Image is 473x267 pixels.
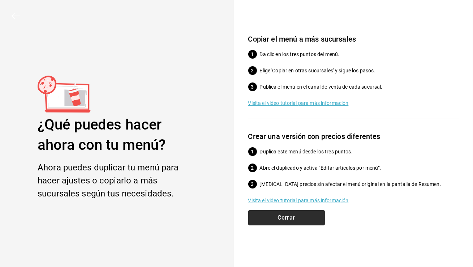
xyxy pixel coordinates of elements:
h6: Crear una versión con precios diferentes [248,131,459,142]
button: Cerrar [248,210,325,225]
p: [MEDICAL_DATA] precios sin afectar el menú original en la pantalla de Resumen. [260,181,459,188]
a: Visita el video tutorial para más información [248,197,459,204]
p: Publica el menú en el canal de venta de cada sucursal. [260,83,459,91]
p: Duplica este menú desde los tres puntos. [260,148,459,156]
a: Visita el video tutorial para más información [248,99,459,107]
div: ¿Qué puedes hacer ahora con tu menú? [38,115,199,155]
p: Abre el duplicado y activa “Editar artículos por menú”. [260,164,459,172]
p: Da clic en los tres puntos del menú. [260,51,459,58]
p: Elige 'Copiar en otras sucursales' y sigue los pasos. [260,67,459,75]
h6: Copiar el menú a más sucursales [248,33,459,45]
div: Ahora puedes duplicar tu menú para hacer ajustes o copiarlo a más sucursales según tus necesidades. [38,161,199,200]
